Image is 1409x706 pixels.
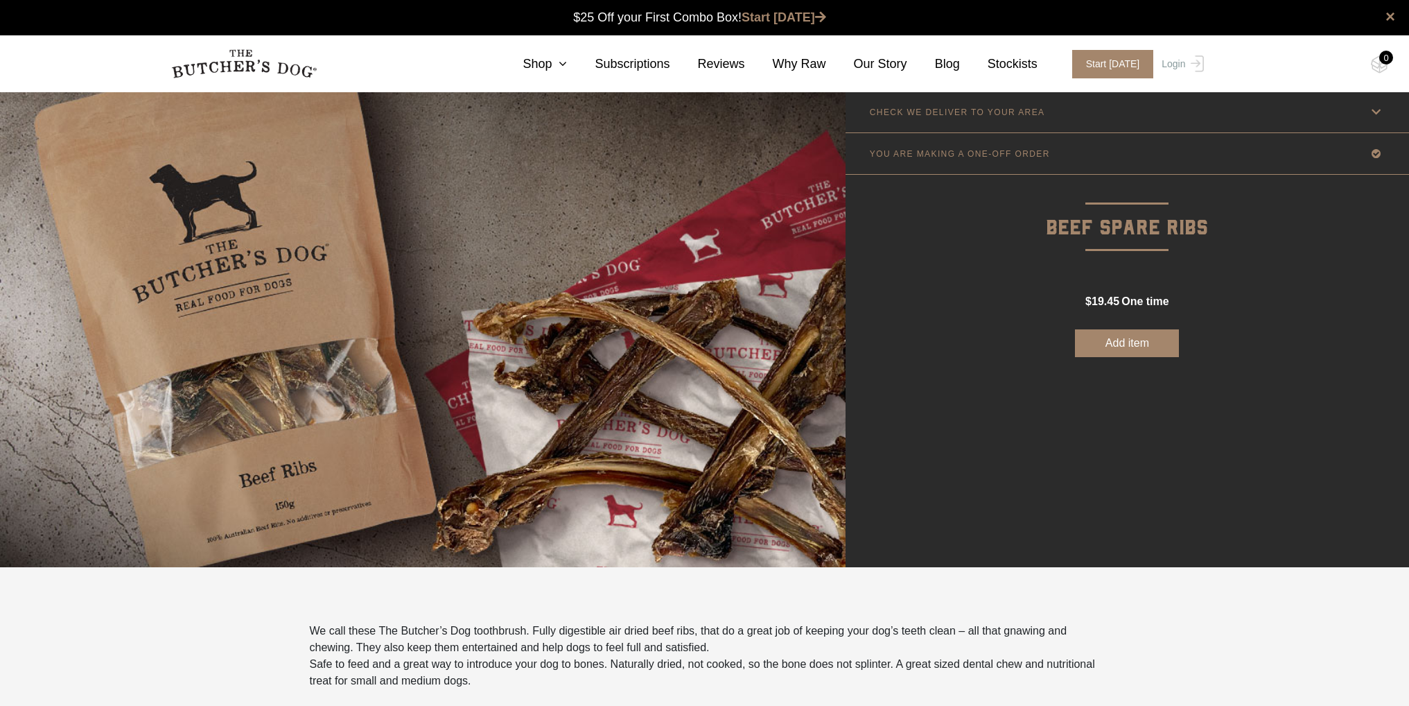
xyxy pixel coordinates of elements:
[846,175,1409,245] p: Beef Spare Ribs
[1121,295,1169,307] span: one time
[846,133,1409,174] a: YOU ARE MAKING A ONE-OFF ORDER
[1385,8,1395,25] a: close
[1092,295,1119,307] span: 19.45
[826,55,907,74] a: Our Story
[870,149,1050,159] p: YOU ARE MAKING A ONE-OFF ORDER
[1072,50,1154,78] span: Start [DATE]
[846,92,1409,132] a: CHECK WE DELIVER TO YOUR AREA
[1371,55,1388,74] img: TBD_Cart-Empty.png
[1058,50,1159,78] a: Start [DATE]
[310,656,1100,689] p: Safe to feed and a great way to introduce your dog to bones. Naturally dried, not cooked, so the ...
[1379,51,1393,64] div: 0
[870,107,1045,117] p: CHECK WE DELIVER TO YOUR AREA
[567,55,670,74] a: Subscriptions
[310,623,1100,656] p: We call these The Butcher’s Dog toothbrush. Fully digestible air dried beef ribs, that do a great...
[960,55,1038,74] a: Stockists
[670,55,745,74] a: Reviews
[1158,50,1203,78] a: Login
[1085,295,1092,307] span: $
[745,55,826,74] a: Why Raw
[742,10,826,24] a: Start [DATE]
[495,55,567,74] a: Shop
[1075,329,1179,357] button: Add item
[907,55,960,74] a: Blog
